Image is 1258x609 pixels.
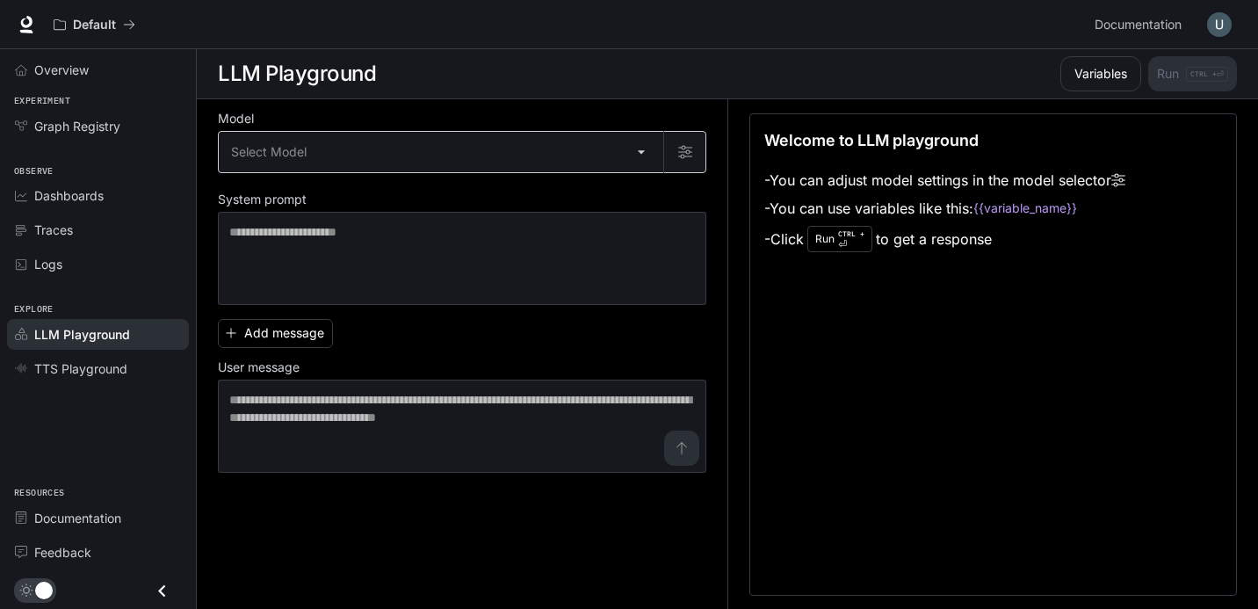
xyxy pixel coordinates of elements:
[34,543,91,562] span: Feedback
[973,199,1077,217] code: {{variable_name}}
[764,194,1125,222] li: - You can use variables like this:
[7,54,189,85] a: Overview
[1060,56,1141,91] button: Variables
[764,166,1125,194] li: - You can adjust model settings in the model selector
[7,180,189,211] a: Dashboards
[838,228,864,250] p: ⏎
[142,573,182,609] button: Close drawer
[1095,14,1182,36] span: Documentation
[838,228,864,239] p: CTRL +
[34,255,62,273] span: Logs
[231,143,307,161] span: Select Model
[35,580,53,599] span: Dark mode toggle
[1207,12,1232,37] img: User avatar
[46,7,143,42] button: All workspaces
[7,111,189,141] a: Graph Registry
[34,509,121,527] span: Documentation
[218,361,300,373] p: User message
[7,214,189,245] a: Traces
[34,186,104,205] span: Dashboards
[1088,7,1195,42] a: Documentation
[219,132,663,172] div: Select Model
[34,325,130,344] span: LLM Playground
[807,226,872,252] div: Run
[764,222,1125,256] li: - Click to get a response
[7,503,189,533] a: Documentation
[218,112,254,125] p: Model
[218,56,376,91] h1: LLM Playground
[218,319,333,348] button: Add message
[764,128,979,152] p: Welcome to LLM playground
[34,221,73,239] span: Traces
[34,117,120,135] span: Graph Registry
[7,319,189,350] a: LLM Playground
[7,353,189,384] a: TTS Playground
[34,359,127,378] span: TTS Playground
[1202,7,1237,42] button: User avatar
[218,193,307,206] p: System prompt
[7,537,189,568] a: Feedback
[73,18,116,33] p: Default
[7,249,189,279] a: Logs
[34,61,89,79] span: Overview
